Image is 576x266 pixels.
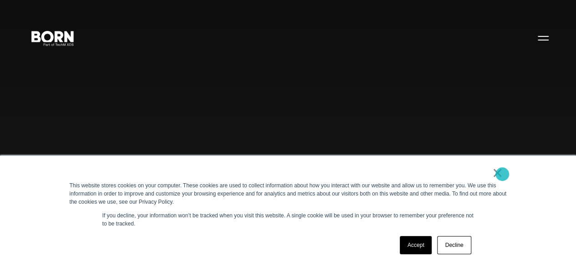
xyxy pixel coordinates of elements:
[532,28,554,47] button: Open
[70,181,507,206] div: This website stores cookies on your computer. These cookies are used to collect information about...
[102,211,474,228] p: If you decline, your information won’t be tracked when you visit this website. A single cookie wi...
[400,236,432,254] a: Accept
[492,169,503,177] a: ×
[437,236,471,254] a: Decline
